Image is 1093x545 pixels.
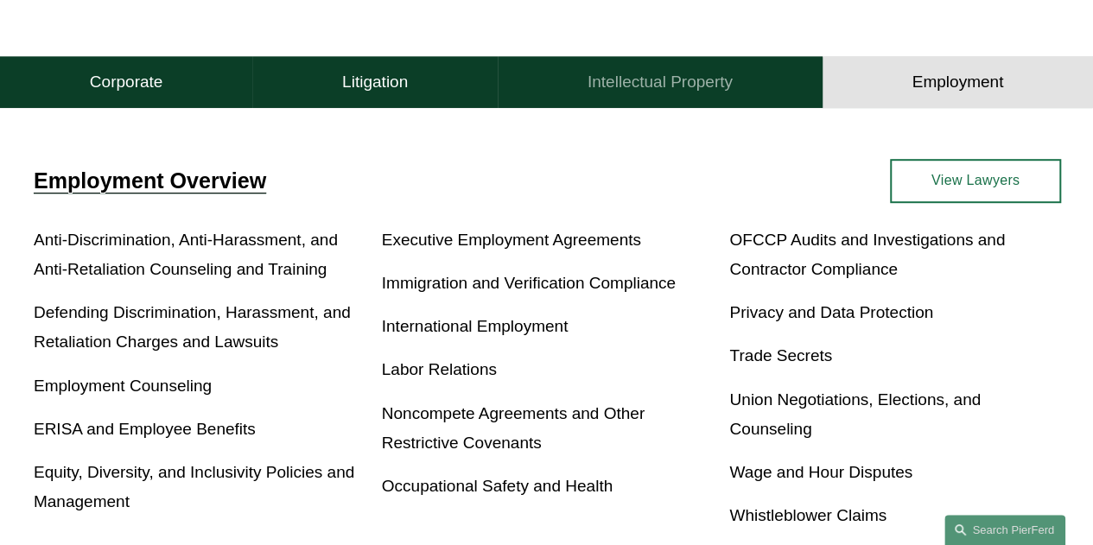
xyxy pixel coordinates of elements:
[382,317,569,335] a: International Employment
[944,515,1065,545] a: Search this site
[34,377,212,395] a: Employment Counseling
[729,463,912,481] a: Wage and Hour Disputes
[382,274,676,292] a: Immigration and Verification Compliance
[90,72,163,92] h4: Corporate
[729,303,933,321] a: Privacy and Data Protection
[34,168,266,193] a: Employment Overview
[729,506,886,524] a: Whistleblower Claims
[588,72,733,92] h4: Intellectual Property
[34,463,354,510] a: Equity, Diversity, and Inclusivity Policies and Management
[34,303,351,351] a: Defending Discrimination, Harassment, and Retaliation Charges and Lawsuits
[382,360,497,378] a: Labor Relations
[912,72,1003,92] h4: Employment
[890,159,1061,203] a: View Lawyers
[729,231,1005,278] a: OFCCP Audits and Investigations and Contractor Compliance
[729,390,981,438] a: Union Negotiations, Elections, and Counseling
[382,477,613,495] a: Occupational Safety and Health
[729,346,832,364] a: Trade Secrets
[382,231,641,249] a: Executive Employment Agreements
[34,231,338,278] a: Anti-Discrimination, Anti-Harassment, and Anti-Retaliation Counseling and Training
[34,420,256,438] a: ERISA and Employee Benefits
[382,404,645,452] a: Noncompete Agreements and Other Restrictive Covenants
[342,72,408,92] h4: Litigation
